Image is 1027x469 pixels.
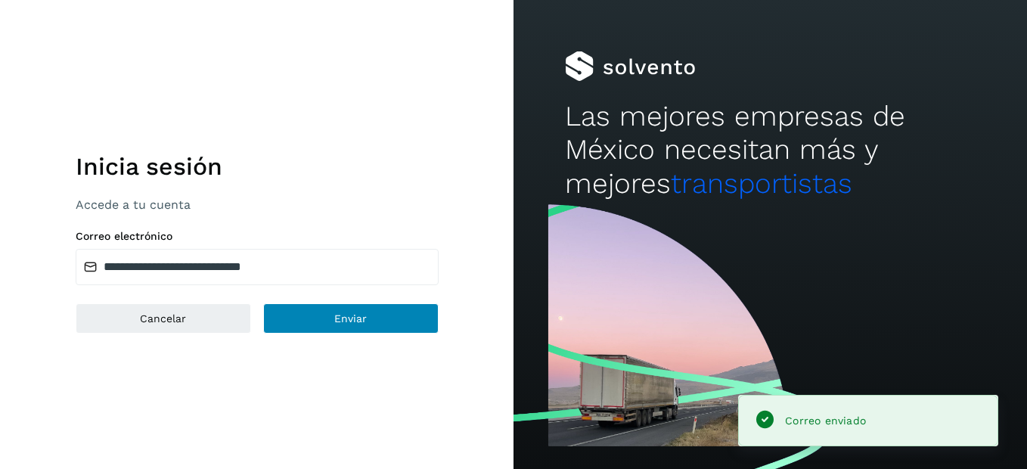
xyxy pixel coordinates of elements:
[76,230,439,243] label: Correo electrónico
[263,303,439,334] button: Enviar
[671,167,852,200] span: transportistas
[785,415,866,427] span: Correo enviado
[334,313,367,324] span: Enviar
[565,100,976,200] h2: Las mejores empresas de México necesitan más y mejores
[76,197,439,212] p: Accede a tu cuenta
[140,313,186,324] span: Cancelar
[76,152,439,181] h1: Inicia sesión
[76,303,251,334] button: Cancelar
